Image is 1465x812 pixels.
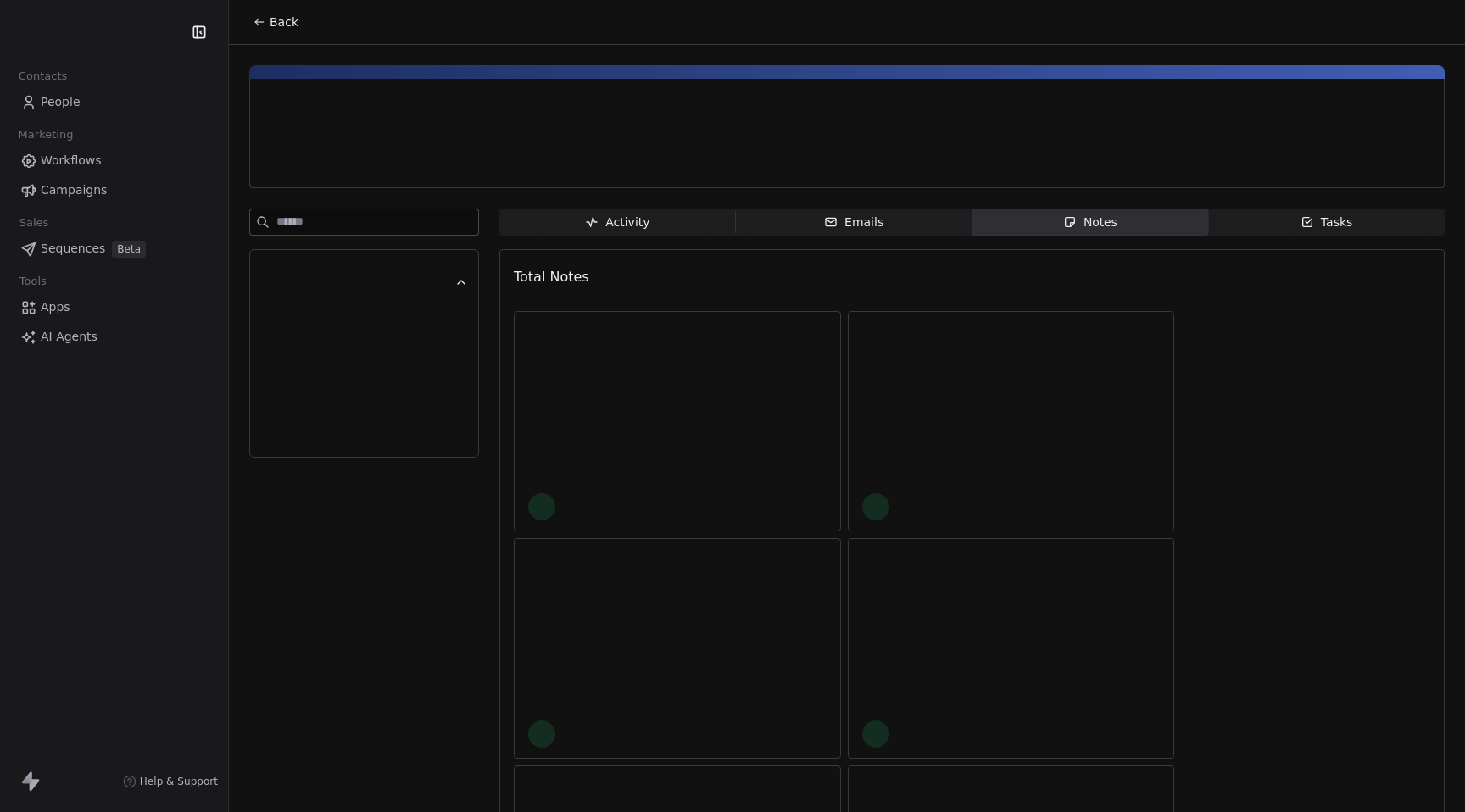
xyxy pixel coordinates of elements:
[140,775,218,788] span: Help & Support
[1301,214,1353,231] div: Tasks
[11,64,75,89] span: Contacts
[14,323,214,351] a: AI Agents
[41,181,107,199] span: Campaigns
[41,328,97,346] span: AI Agents
[14,176,214,204] a: Campaigns
[41,240,105,258] span: Sequences
[270,14,298,31] span: Back
[14,293,214,321] a: Apps
[14,88,214,116] a: People
[41,152,102,170] span: Workflows
[824,214,883,231] div: Emails
[14,235,214,263] a: SequencesBeta
[585,214,649,231] div: Activity
[514,269,589,285] span: Total Notes
[11,122,81,147] span: Marketing
[41,93,81,111] span: People
[112,241,146,258] span: Beta
[14,147,214,175] a: Workflows
[12,269,53,294] span: Tools
[242,7,309,37] button: Back
[41,298,70,316] span: Apps
[12,210,56,236] span: Sales
[123,775,218,788] a: Help & Support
